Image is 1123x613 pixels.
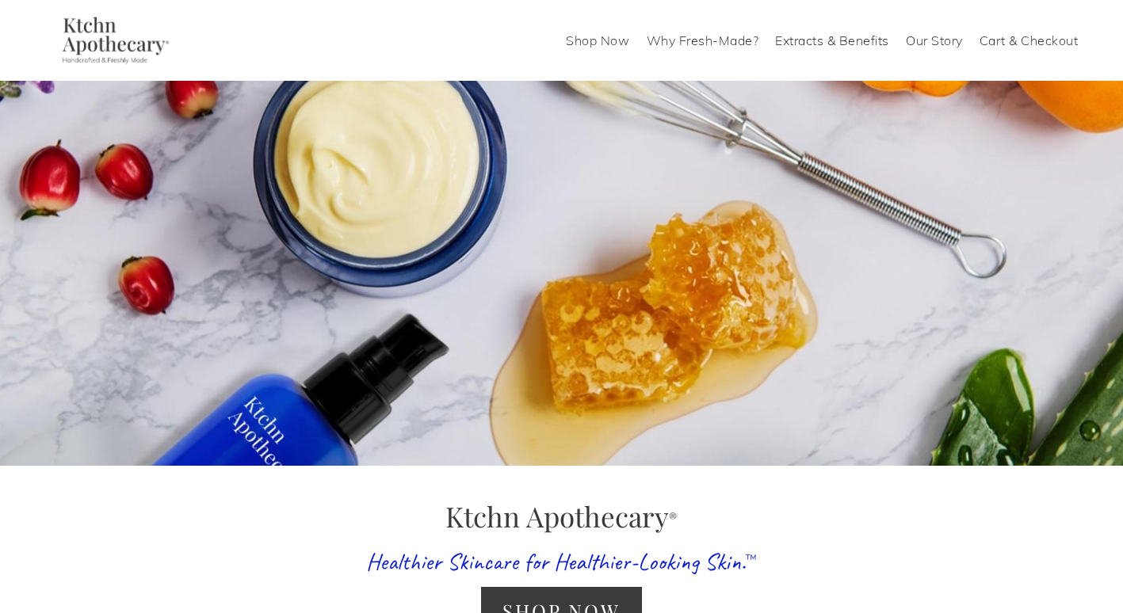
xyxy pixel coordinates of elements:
a: Our Story [906,28,963,53]
sup: ® [669,509,677,525]
span: Ktchn Apothecary [445,497,677,535]
sup: ™ [746,550,757,566]
span: Healthier Skincare for Healthier-Looking Skin. [366,546,746,577]
a: Why Fresh-Made? [647,28,759,53]
img: Ktchn Apothecary [45,17,181,64]
a: Cart & Checkout [980,28,1079,53]
a: Shop Now [566,28,629,53]
a: Extracts & Benefits [775,28,889,53]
